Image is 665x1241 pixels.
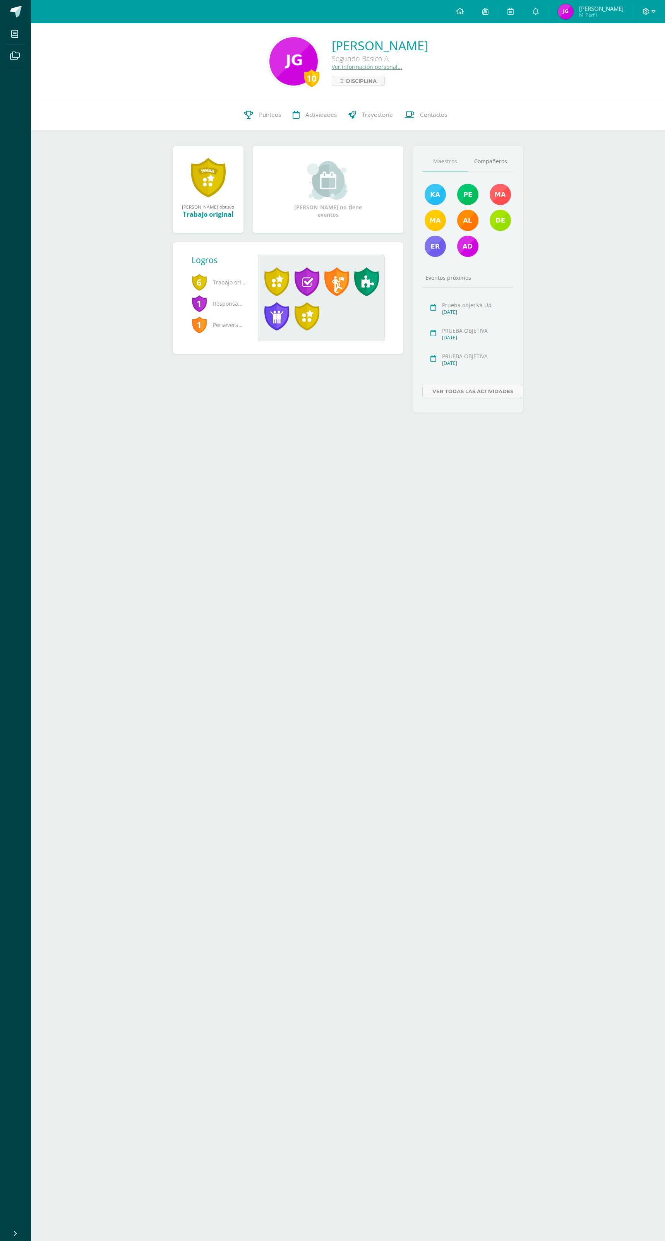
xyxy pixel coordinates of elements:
[579,5,624,12] span: [PERSON_NAME]
[422,152,468,171] a: Maestros
[192,314,246,335] span: Perseverancia
[304,69,319,87] div: 10
[490,184,511,205] img: c020eebe47570ddd332f87e65077e1d5.png
[287,99,343,130] a: Actividades
[192,293,246,314] span: Responsabilidad
[422,384,523,399] a: Ver todas las actividades
[425,184,446,205] img: 1c285e60f6ff79110def83009e9e501a.png
[181,210,236,219] div: Trabajo original
[332,76,385,86] a: Disciplina
[332,63,402,70] a: Ver información personal...
[442,360,511,366] div: [DATE]
[289,161,367,218] div: [PERSON_NAME] no tiene eventos
[442,301,511,309] div: Prueba objetiva U4
[420,111,447,119] span: Contactos
[192,294,207,312] span: 1
[457,184,478,205] img: 15fb5835aaf1d8aa0909c044d1811af8.png
[192,272,246,293] span: Trabajo original
[362,111,393,119] span: Trayectoria
[346,76,377,86] span: Disciplina
[457,210,478,231] img: d015825c49c7989f71d1fd9a85bb1a15.png
[399,99,453,130] a: Contactos
[305,111,337,119] span: Actividades
[269,37,318,86] img: 6c91ce3d3249dc531547bbc23cbc8841.png
[490,210,511,231] img: 13db4c08e544ead93a1678712b735bab.png
[558,4,573,19] img: 2aed13fb34352e102ede515c98b44ab6.png
[442,353,511,360] div: PRUEBA OBJETIVA
[238,99,287,130] a: Punteos
[343,99,399,130] a: Trayectoria
[579,12,624,18] span: Mi Perfil
[442,334,511,341] div: [DATE]
[307,161,349,200] img: event_small.png
[192,273,207,291] span: 6
[468,152,514,171] a: Compañeros
[332,54,428,63] div: Segundo Basico A
[332,37,428,54] a: [PERSON_NAME]
[181,204,236,210] div: [PERSON_NAME] obtuvo
[422,274,514,281] div: Eventos próximos
[442,309,511,315] div: [DATE]
[425,236,446,257] img: 3b51858fa93919ca30eb1aad2d2e7161.png
[457,236,478,257] img: 5b8d7d9bbaffbb1a03aab001d6a9fc01.png
[192,316,207,334] span: 1
[442,327,511,334] div: PRUEBA OBJETIVA
[192,255,252,265] div: Logros
[425,210,446,231] img: f5bcdfe112135d8e2907dab10a7547e4.png
[259,111,281,119] span: Punteos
